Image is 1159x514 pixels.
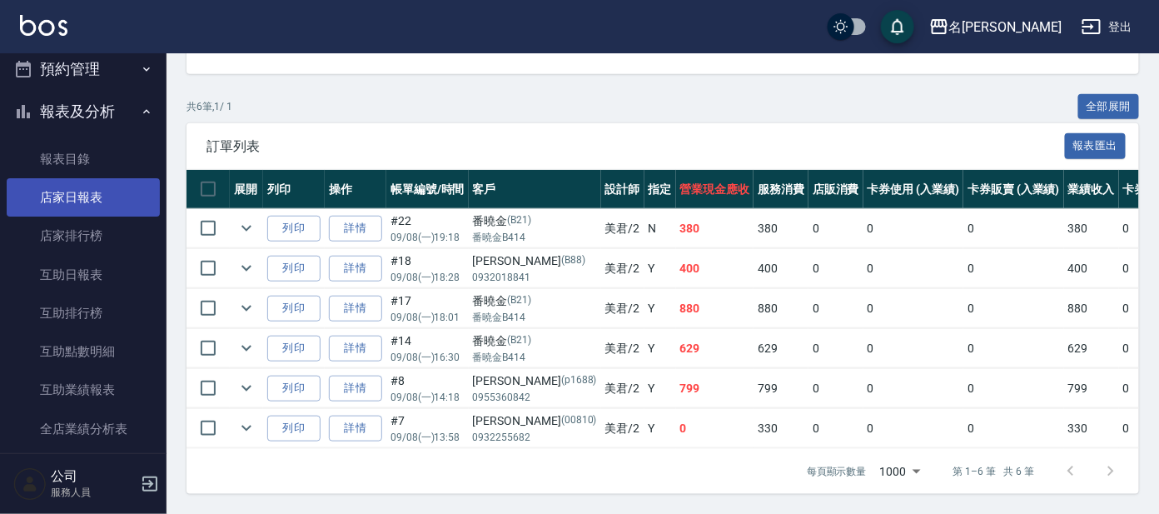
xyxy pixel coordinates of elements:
p: 番曉金B414 [473,230,597,245]
div: 番曉金 [473,332,597,350]
td: #7 [386,409,469,448]
th: 卡券使用 (入業績) [863,170,964,209]
td: 880 [754,289,808,328]
div: 番曉金 [473,212,597,230]
td: 美君 /2 [601,329,644,368]
td: 美君 /2 [601,289,644,328]
button: expand row [234,216,259,241]
td: 0 [863,249,964,288]
td: Y [644,249,676,288]
td: 400 [754,249,808,288]
p: 每頁顯示數量 [807,464,867,479]
td: 629 [676,329,754,368]
td: 629 [1064,329,1119,368]
a: 設計師業績表 [7,448,160,487]
p: 服務人員 [51,485,136,500]
p: 09/08 (一) 16:30 [390,350,465,365]
a: 詳情 [329,376,382,402]
a: 詳情 [329,416,382,442]
p: (B21) [508,292,532,310]
td: 880 [676,289,754,328]
a: 互助日報表 [7,256,160,294]
td: Y [644,409,676,448]
button: expand row [234,376,259,401]
td: 0 [963,369,1064,408]
button: 登出 [1075,12,1139,42]
button: 報表及分析 [7,90,160,133]
td: 美君 /2 [601,209,644,248]
td: 0 [676,409,754,448]
td: 380 [754,209,808,248]
th: 店販消費 [808,170,863,209]
div: 1000 [873,449,927,494]
td: 330 [754,409,808,448]
td: #17 [386,289,469,328]
td: 880 [1064,289,1119,328]
th: 營業現金應收 [676,170,754,209]
h5: 公司 [51,468,136,485]
span: 訂單列表 [206,138,1065,155]
button: 名[PERSON_NAME] [923,10,1068,44]
p: (B21) [508,212,532,230]
td: 0 [863,329,964,368]
a: 詳情 [329,336,382,362]
td: 0 [808,249,863,288]
td: #14 [386,329,469,368]
td: 799 [1064,369,1119,408]
th: 展開 [230,170,263,209]
p: (B21) [508,332,532,350]
td: 美君 /2 [601,409,644,448]
td: #8 [386,369,469,408]
th: 服務消費 [754,170,808,209]
td: #22 [386,209,469,248]
td: N [644,209,676,248]
button: 列印 [267,336,321,362]
td: 0 [808,209,863,248]
button: 列印 [267,216,321,242]
img: Logo [20,15,67,36]
p: 番曉金B414 [473,310,597,325]
td: 629 [754,329,808,368]
p: 09/08 (一) 18:01 [390,310,465,325]
p: (00810) [561,412,597,430]
td: 0 [863,289,964,328]
th: 業績收入 [1064,170,1119,209]
th: 卡券販賣 (入業績) [963,170,1064,209]
th: 帳單編號/時間 [386,170,469,209]
a: 詳情 [329,256,382,282]
td: 380 [676,209,754,248]
div: [PERSON_NAME] [473,372,597,390]
p: 09/08 (一) 18:28 [390,270,465,285]
p: 09/08 (一) 13:58 [390,430,465,445]
th: 指定 [644,170,676,209]
a: 互助排行榜 [7,294,160,332]
td: 400 [1064,249,1119,288]
td: 0 [963,209,1064,248]
th: 操作 [325,170,386,209]
button: 列印 [267,296,321,322]
div: [PERSON_NAME] [473,252,597,270]
td: 0 [963,249,1064,288]
p: (p1688) [561,372,597,390]
td: 0 [808,329,863,368]
td: 400 [676,249,754,288]
button: save [881,10,914,43]
p: 番曉金B414 [473,350,597,365]
div: [PERSON_NAME] [473,412,597,430]
p: 第 1–6 筆 共 6 筆 [953,464,1034,479]
th: 列印 [263,170,325,209]
td: Y [644,369,676,408]
div: 名[PERSON_NAME] [949,17,1062,37]
a: 全店業績分析表 [7,410,160,448]
p: 共 6 筆, 1 / 1 [187,99,232,114]
td: 330 [1064,409,1119,448]
p: (B88) [561,252,585,270]
a: 詳情 [329,216,382,242]
td: #18 [386,249,469,288]
td: Y [644,329,676,368]
a: 店家日報表 [7,178,160,217]
img: Person [13,467,47,501]
td: 美君 /2 [601,369,644,408]
button: expand row [234,296,259,321]
p: 0955360842 [473,390,597,405]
